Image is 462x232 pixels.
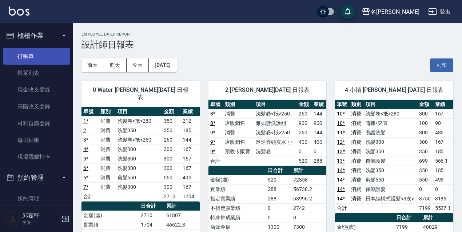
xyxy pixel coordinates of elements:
[6,212,20,226] img: Person
[181,135,200,145] td: 144
[164,211,199,220] td: 61807
[349,184,363,194] td: 消費
[99,182,116,192] td: 消費
[312,100,326,109] th: 業績
[335,100,453,213] table: a dense table
[99,135,116,145] td: 消費
[22,212,59,219] h5: 邱嘉軒
[116,116,162,126] td: 洗髮卷<抵>280
[349,109,363,118] td: 消費
[139,220,164,229] td: 1704
[81,40,453,50] h3: 設計師日報表
[162,154,181,163] td: 300
[9,7,29,16] img: Logo
[181,163,200,173] td: 167
[181,145,200,154] td: 167
[433,203,453,213] td: 5527.1
[291,175,326,184] td: 72358
[3,48,70,65] a: 打帳單
[364,109,418,118] td: 洗髮卷<抵>280
[22,219,59,226] p: 主管
[425,5,453,19] button: 登出
[349,175,363,184] td: 消費
[417,194,433,203] td: 3750
[349,118,363,128] td: 消費
[291,184,326,194] td: 56738.2
[254,128,297,137] td: 洗髮卷<抵>250
[359,4,422,19] button: 名[PERSON_NAME]
[291,166,326,175] th: 累計
[181,173,200,182] td: 495
[181,107,200,117] th: 業績
[208,100,327,166] table: a dense table
[208,100,223,109] th: 單號
[335,100,349,109] th: 單號
[417,100,433,109] th: 金額
[3,115,70,132] a: 材料自購登錄
[139,202,164,211] th: 日合計
[297,118,311,128] td: 900
[364,118,418,128] td: 電棒/夾直
[433,118,453,128] td: 90
[81,211,139,220] td: 金額(虛)
[417,203,433,213] td: 7199
[417,175,433,184] td: 550
[364,128,418,137] td: 養護洗髮
[349,137,363,147] td: 消費
[208,184,266,194] td: 實業績
[266,222,291,232] td: 1300
[223,128,254,137] td: 消費
[208,213,266,222] td: 特殊抽成業績
[364,166,418,175] td: 洗髮350
[417,156,433,166] td: 699
[417,109,433,118] td: 300
[162,107,181,117] th: 金額
[162,135,181,145] td: 260
[3,26,70,45] button: 櫃檯作業
[116,145,162,154] td: 洗髮300
[312,137,326,147] td: 400
[433,156,453,166] td: 566.1
[81,32,453,37] h2: Employee Daily Report
[3,81,70,98] a: 現金收支登錄
[81,220,139,229] td: 實業績
[297,137,311,147] td: 400
[162,192,181,201] td: 2710
[364,194,418,203] td: 日本結構式護髮<3次>
[421,222,453,232] td: 40029
[394,213,421,223] th: 日合計
[104,58,127,72] button: 昨天
[116,135,162,145] td: 洗髮卷<抵>250
[254,100,297,109] th: 項目
[364,137,418,147] td: 洗髮300
[417,166,433,175] td: 350
[99,173,116,182] td: 消費
[433,137,453,147] td: 167
[335,203,349,213] td: 合計
[297,156,311,166] td: 520
[417,147,433,156] td: 350
[344,86,445,94] span: 4 小禎 [PERSON_NAME] [DATE] 日報表
[99,116,116,126] td: 消費
[349,147,363,156] td: 消費
[208,194,266,203] td: 指定實業績
[417,137,433,147] td: 300
[99,163,116,173] td: 消費
[81,107,99,117] th: 單號
[291,213,326,222] td: 0
[208,156,223,166] td: 合計
[116,173,162,182] td: 剪髮550
[116,154,162,163] td: 洗髮300
[208,222,266,232] td: 店販金額
[297,147,311,156] td: 0
[364,147,418,156] td: 洗髮350
[223,109,254,118] td: 消費
[340,4,355,19] button: save
[364,184,418,194] td: 保濕護髮
[254,137,297,147] td: 迷迭香頭皮水 小
[127,58,149,72] button: 今天
[162,145,181,154] td: 300
[312,109,326,118] td: 144
[266,203,291,213] td: 0
[254,109,297,118] td: 洗髮卷<抵>250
